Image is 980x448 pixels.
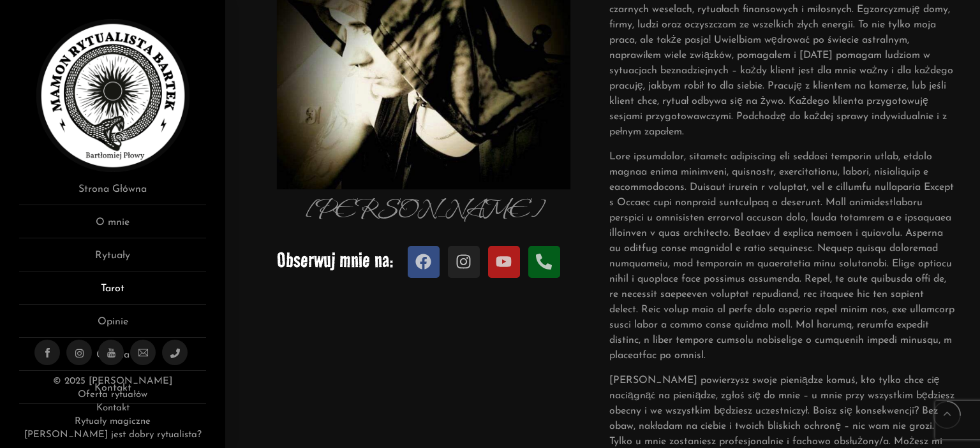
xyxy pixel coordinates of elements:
a: Kontakt [96,403,130,413]
a: [PERSON_NAME] jest dobry rytualista? [24,430,202,440]
img: Rytualista Bartek [36,19,189,172]
a: Oferta rytuałów [78,390,147,400]
a: Rytuały magiczne [75,417,150,426]
a: Strona Główna [19,182,206,205]
a: Rytuały [19,248,206,271]
a: Tarot [19,281,206,305]
p: [PERSON_NAME] [251,189,596,232]
p: Lore ipsumdolor, sitametc adipiscing eli seddoei temporin utlab, etdolo magnaa enima minimveni, q... [609,149,954,363]
a: Opinie [19,314,206,338]
p: Obserwuj mnie na: [277,242,570,278]
a: O mnie [19,215,206,238]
